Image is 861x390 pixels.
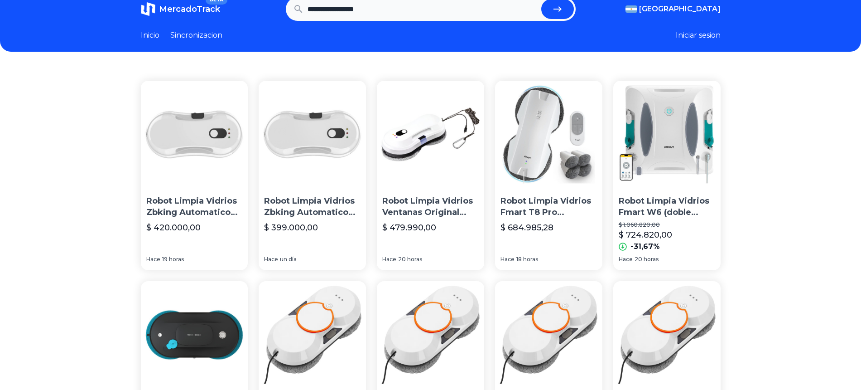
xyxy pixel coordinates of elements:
[613,81,721,188] img: Robot Limpia Vidrios Fmart W6 (doble Spray; App; Microfibra)
[625,5,637,13] img: Argentina
[625,4,721,15] button: [GEOGRAPHIC_DATA]
[146,256,160,263] span: Hace
[619,256,633,263] span: Hace
[676,30,721,41] button: Iniciar sesion
[259,281,366,389] img: Robot Limpia Vidrio Ht-24d Ventana Inteligente 90w 70mm Fs
[141,81,248,188] img: Robot Limpia Vidrios Zbking Automatico Hcr-12 Flat C/agua
[141,2,155,16] img: MercadoTrack
[495,281,602,389] img: Robot Limpia Vidrio Ht-24d Ventana Inteligente 90w 70mm Ct
[495,81,602,188] img: Robot Limpia Vidrios Fmart T8 Pro (3800pa; App; Microfibra)
[382,221,436,234] p: $ 479.990,00
[377,81,484,270] a: Robot Limpia Vidrios Ventanas Original Pacard Único C/ SprayRobot Limpia Vidrios Ventanas Origina...
[639,4,721,15] span: [GEOGRAPHIC_DATA]
[500,221,553,234] p: $ 684.985,28
[170,30,222,41] a: Sincronizacion
[382,256,396,263] span: Hace
[619,229,672,241] p: $ 724.820,00
[500,256,515,263] span: Hace
[619,195,715,218] p: Robot Limpia Vidrios Fmart W6 (doble Spray; App; Microfibra)
[500,195,597,218] p: Robot Limpia Vidrios Fmart T8 Pro (3800pa; App; Microfibra)
[619,221,715,229] p: $ 1.060.820,00
[146,221,201,234] p: $ 420.000,00
[382,195,479,218] p: Robot Limpia Vidrios Ventanas Original Pacard Único C/ Spray
[141,81,248,270] a: Robot Limpia Vidrios Zbking Automatico Hcr-12 Flat C/aguaRobot Limpia Vidrios Zbking Automatico H...
[613,281,721,389] img: Robot Limpia Vidrio Ht-24d Ventana Inteligente 90w 70mm Cta
[264,221,318,234] p: $ 399.000,00
[264,195,361,218] p: Robot Limpia Vidrios Zbking Automatico Hcr-12 Flat C/agua
[280,256,297,263] span: un día
[495,81,602,270] a: Robot Limpia Vidrios Fmart T8 Pro (3800pa; App; Microfibra)Robot Limpia Vidrios Fmart T8 Pro (380...
[398,256,422,263] span: 20 horas
[516,256,538,263] span: 18 horas
[377,81,484,188] img: Robot Limpia Vidrios Ventanas Original Pacard Único C/ Spray
[162,256,184,263] span: 19 horas
[141,30,159,41] a: Inicio
[377,281,484,389] img: Robot Limpia Vidrio Ht-24d Ventana Inteligente 90w 70mm Fs
[264,256,278,263] span: Hace
[146,195,243,218] p: Robot Limpia Vidrios Zbking Automatico Hcr-12 Flat C/agua
[630,241,660,252] p: -31,67%
[141,2,220,16] a: MercadoTrackBETA
[613,81,721,270] a: Robot Limpia Vidrios Fmart W6 (doble Spray; App; Microfibra)Robot Limpia Vidrios Fmart W6 (doble ...
[635,256,659,263] span: 20 horas
[159,4,220,14] span: MercadoTrack
[259,81,366,270] a: Robot Limpia Vidrios Zbking Automatico Hcr-12 Flat C/aguaRobot Limpia Vidrios Zbking Automatico H...
[141,281,248,389] img: Robot Limpia Vidrios Inteligente Foxbox Genus Con Rociador
[259,81,366,188] img: Robot Limpia Vidrios Zbking Automatico Hcr-12 Flat C/agua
